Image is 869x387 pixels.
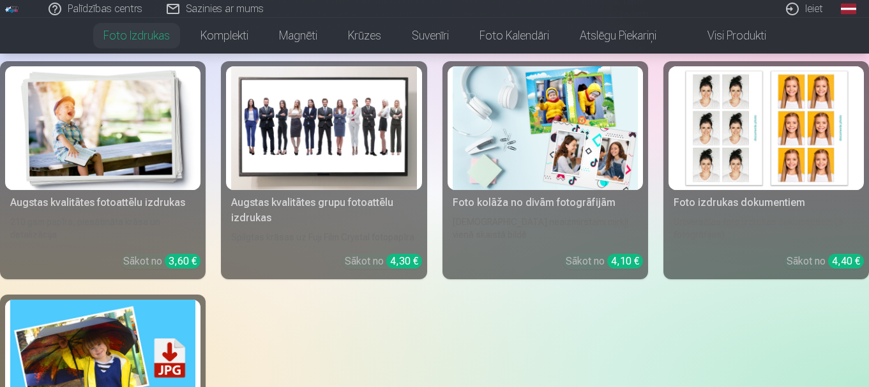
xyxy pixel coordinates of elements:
div: Spilgtas krāsas uz Fuji Film Crystal fotopapīra [226,231,421,244]
div: Foto kolāža no divām fotogrāfijām [448,195,643,210]
a: Augstas kvalitātes grupu fotoattēlu izdrukasAugstas kvalitātes grupu fotoattēlu izdrukasSpilgtas ... [221,61,427,279]
a: Visi produkti [672,18,782,54]
a: Foto izdrukas [88,18,185,54]
div: 4,10 € [607,254,643,268]
div: Sākot no [787,254,864,269]
div: Sākot no [345,254,422,269]
a: Foto kolāža no divām fotogrāfijāmFoto kolāža no divām fotogrāfijām[DEMOGRAPHIC_DATA] neaizmirstam... [442,61,648,279]
img: Augstas kvalitātes grupu fotoattēlu izdrukas [231,66,416,190]
div: 3,60 € [165,254,200,268]
div: Foto izdrukas dokumentiem [669,195,864,210]
a: Magnēti [264,18,333,54]
div: 210 gsm papīrs, piesātināta krāsa un detalizācija [5,215,200,244]
a: Krūzes [333,18,397,54]
a: Suvenīri [397,18,464,54]
div: Augstas kvalitātes fotoattēlu izdrukas [5,195,200,210]
img: /fa1 [5,5,19,13]
img: Augstas kvalitātes fotoattēlu izdrukas [10,66,195,190]
a: Atslēgu piekariņi [564,18,672,54]
img: Foto kolāža no divām fotogrāfijām [453,66,638,190]
div: Sākot no [123,254,200,269]
a: Foto kalendāri [464,18,564,54]
div: Augstas kvalitātes grupu fotoattēlu izdrukas [226,195,421,226]
img: Foto izdrukas dokumentiem [674,66,859,190]
div: 4,30 € [386,254,422,268]
div: [DEMOGRAPHIC_DATA] neaizmirstami mirkļi vienā skaistā bildē [448,215,643,244]
a: Komplekti [185,18,264,54]
div: 4,40 € [828,254,864,268]
div: Universālas foto izdrukas dokumentiem (6 fotogrāfijas) [669,215,864,244]
div: Sākot no [566,254,643,269]
a: Foto izdrukas dokumentiemFoto izdrukas dokumentiemUniversālas foto izdrukas dokumentiem (6 fotogr... [663,61,869,279]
